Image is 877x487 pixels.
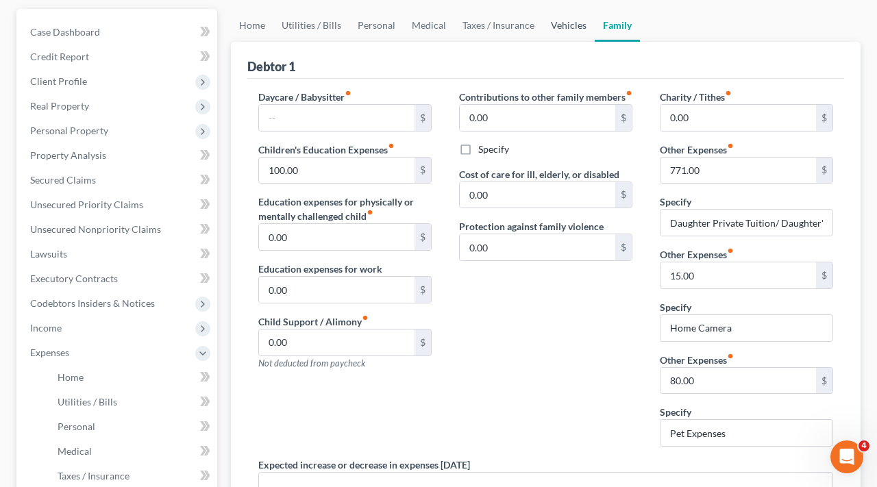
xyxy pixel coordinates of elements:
[595,9,640,42] a: Family
[725,90,732,97] i: fiber_manual_record
[404,9,454,42] a: Medical
[362,314,369,321] i: fiber_manual_record
[660,247,734,262] label: Other Expenses
[459,167,619,182] label: Cost of care for ill, elderly, or disabled
[58,445,92,457] span: Medical
[258,358,365,369] span: Not deducted from paycheck
[258,458,470,472] label: Expected increase or decrease in expenses [DATE]
[660,142,734,157] label: Other Expenses
[415,277,431,303] div: $
[478,142,509,156] label: Specify
[58,470,129,482] span: Taxes / Insurance
[460,182,615,208] input: --
[345,90,351,97] i: fiber_manual_record
[30,248,67,260] span: Lawsuits
[460,105,615,131] input: --
[30,100,89,112] span: Real Property
[816,105,832,131] div: $
[660,420,832,446] input: Specify...
[273,9,349,42] a: Utilities / Bills
[660,315,832,341] input: Specify...
[615,105,632,131] div: $
[816,262,832,288] div: $
[543,9,595,42] a: Vehicles
[660,90,732,104] label: Charity / Tithes
[415,158,431,184] div: $
[58,396,117,408] span: Utilities / Bills
[459,90,632,104] label: Contributions to other family members
[19,217,217,242] a: Unsecured Nonpriority Claims
[259,105,415,131] input: --
[258,90,351,104] label: Daycare / Babysitter
[259,277,415,303] input: --
[259,329,415,355] input: --
[258,262,382,276] label: Education expenses for work
[660,195,691,209] label: Specify
[415,329,431,355] div: $
[660,300,691,314] label: Specify
[859,440,869,451] span: 4
[30,322,62,334] span: Income
[258,195,432,223] label: Education expenses for physically or mentally challenged child
[247,58,295,75] div: Debtor 1
[19,192,217,217] a: Unsecured Priority Claims
[727,353,734,360] i: fiber_manual_record
[30,149,106,161] span: Property Analysis
[30,273,118,284] span: Executory Contracts
[19,242,217,266] a: Lawsuits
[349,9,404,42] a: Personal
[626,90,632,97] i: fiber_manual_record
[816,368,832,394] div: $
[388,142,395,149] i: fiber_manual_record
[830,440,863,473] iframe: Intercom live chat
[47,390,217,414] a: Utilities / Bills
[30,75,87,87] span: Client Profile
[47,365,217,390] a: Home
[30,223,161,235] span: Unsecured Nonpriority Claims
[30,297,155,309] span: Codebtors Insiders & Notices
[231,9,273,42] a: Home
[258,314,369,329] label: Child Support / Alimony
[30,199,143,210] span: Unsecured Priority Claims
[30,347,69,358] span: Expenses
[19,20,217,45] a: Case Dashboard
[660,210,832,236] input: Specify...
[19,266,217,291] a: Executory Contracts
[816,158,832,184] div: $
[660,405,691,419] label: Specify
[460,234,615,260] input: --
[727,247,734,254] i: fiber_manual_record
[47,439,217,464] a: Medical
[660,158,816,184] input: --
[19,168,217,192] a: Secured Claims
[727,142,734,149] i: fiber_manual_record
[459,219,604,234] label: Protection against family violence
[19,143,217,168] a: Property Analysis
[19,45,217,69] a: Credit Report
[660,368,816,394] input: --
[415,105,431,131] div: $
[258,142,395,157] label: Children's Education Expenses
[30,174,96,186] span: Secured Claims
[660,353,734,367] label: Other Expenses
[58,371,84,383] span: Home
[30,26,100,38] span: Case Dashboard
[259,224,415,250] input: --
[30,125,108,136] span: Personal Property
[367,209,373,216] i: fiber_manual_record
[615,182,632,208] div: $
[47,414,217,439] a: Personal
[454,9,543,42] a: Taxes / Insurance
[660,262,816,288] input: --
[660,105,816,131] input: --
[615,234,632,260] div: $
[30,51,89,62] span: Credit Report
[259,158,415,184] input: --
[415,224,431,250] div: $
[58,421,95,432] span: Personal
